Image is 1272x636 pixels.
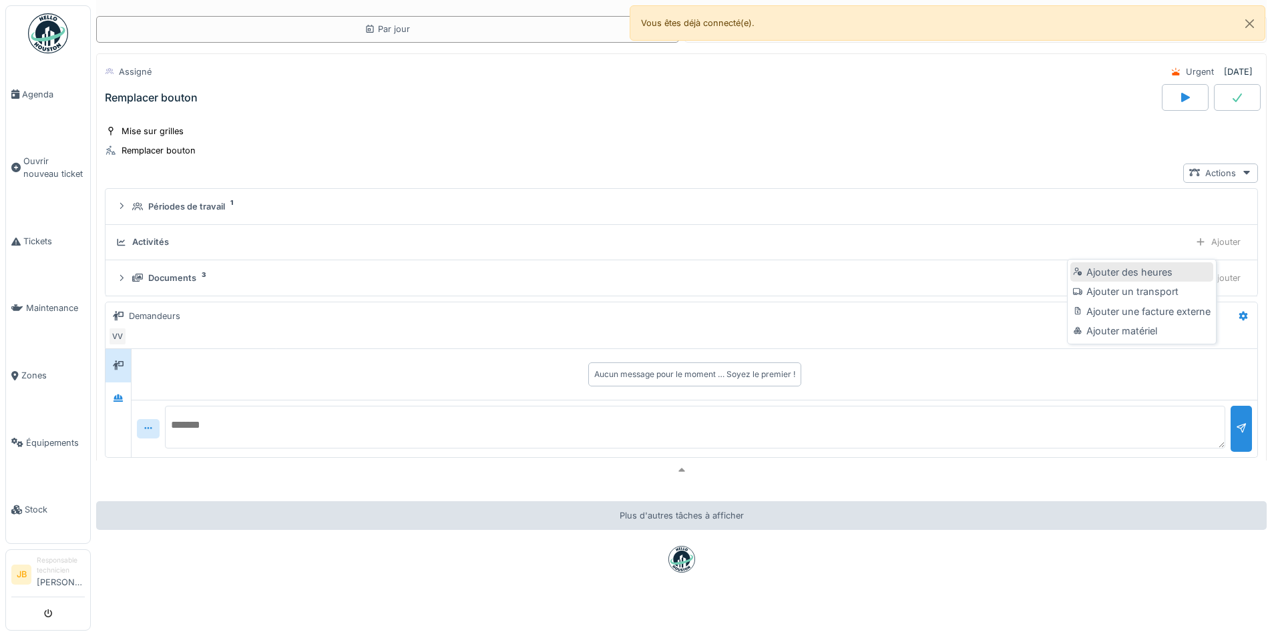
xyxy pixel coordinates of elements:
[630,5,1266,41] div: Vous êtes déjà connecté(e).
[122,144,196,157] div: Remplacer bouton
[108,327,127,346] div: VV
[37,555,85,594] li: [PERSON_NAME]
[1183,164,1258,183] div: Actions
[148,200,225,213] div: Périodes de travail
[1070,282,1213,302] div: Ajouter un transport
[26,436,85,449] span: Équipements
[1070,321,1213,341] div: Ajouter matériel
[21,369,85,382] span: Zones
[96,501,1267,530] div: Plus d'autres tâches à afficher
[668,546,695,573] img: badge-BVDL4wpA.svg
[25,503,85,516] span: Stock
[28,13,68,53] img: Badge_color-CXgf-gQk.svg
[119,65,152,78] div: Assigné
[111,194,1252,219] summary: Périodes de travail1
[22,88,85,101] span: Agenda
[365,23,410,35] div: Par jour
[1189,232,1247,252] div: Ajouter
[1070,262,1213,282] div: Ajouter des heures
[37,555,85,576] div: Responsable technicien
[1189,268,1247,288] div: Ajouter
[594,368,795,380] div: Aucun message pour le moment … Soyez le premier !
[1186,65,1214,78] div: Urgent
[26,302,85,314] span: Maintenance
[122,125,184,137] div: Mise sur grilles
[11,565,31,585] li: JB
[23,155,85,180] span: Ouvrir nouveau ticket
[132,236,169,248] div: Activités
[129,310,180,322] div: Demandeurs
[1070,302,1213,322] div: Ajouter une facture externe
[105,91,198,104] div: Remplacer bouton
[1224,65,1253,78] div: [DATE]
[23,235,85,248] span: Tickets
[111,230,1252,255] summary: ActivitésAjouter
[1235,6,1265,41] button: Close
[148,272,196,284] div: Documents
[111,266,1252,290] summary: Documents3Ajouter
